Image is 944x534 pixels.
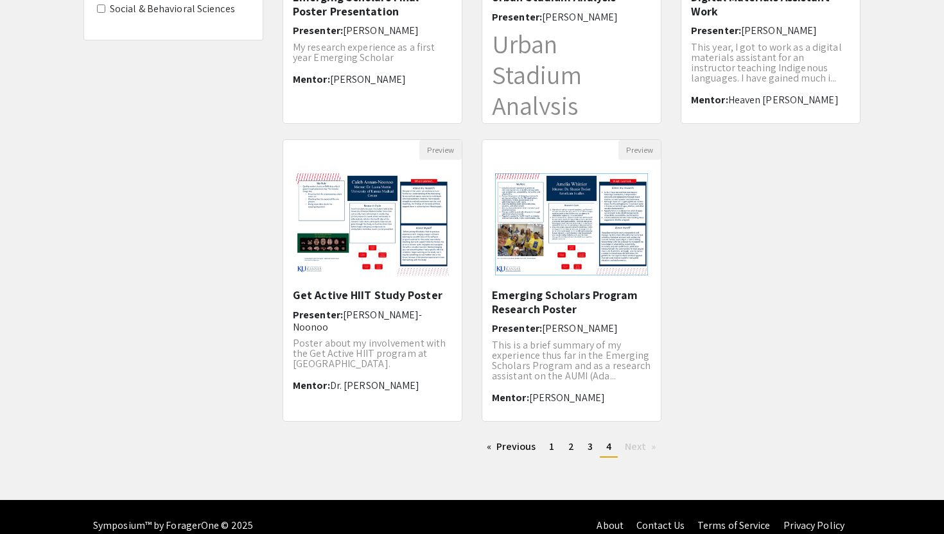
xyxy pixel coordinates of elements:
[283,139,462,422] div: Open Presentation <p>Get Active HIIT Study Poster</p>
[691,24,850,37] h6: Presenter:
[419,140,462,160] button: Preview
[283,160,462,288] img: <p>Get Active HIIT Study Poster</p>
[343,24,419,37] span: [PERSON_NAME]
[549,440,554,453] span: 1
[293,288,452,302] h5: Get Active HIIT Study Poster
[697,519,771,532] a: Terms of Service
[480,437,543,456] a: Previous page
[691,93,728,107] span: Mentor:
[636,519,685,532] a: Contact Us
[482,139,661,422] div: Open Presentation <p>Emerging Scholars Program Research Poster</p>
[492,391,529,404] span: Mentor:
[625,440,646,453] span: Next
[293,379,330,392] span: Mentor:
[542,10,618,24] span: [PERSON_NAME]
[293,338,452,369] p: Poster about my involvement with the Get Active HIIT program at [GEOGRAPHIC_DATA].
[542,322,618,335] span: [PERSON_NAME]
[492,28,651,121] h1: Urban Stadium Analysis
[568,440,574,453] span: 2
[293,308,422,334] span: [PERSON_NAME]-Noonoo
[293,24,452,37] h6: Presenter:
[691,42,850,83] p: This year, I got to work as a digital materials assistant for an instructor teaching Indigenous l...
[741,24,817,37] span: [PERSON_NAME]
[606,440,611,453] span: 4
[293,42,452,63] p: My research experience as a first year Emerging Scholar
[597,519,624,532] a: About
[618,140,661,160] button: Preview
[482,160,661,288] img: <p>Emerging Scholars Program Research Poster</p>
[728,93,839,107] span: Heaven [PERSON_NAME]
[330,379,420,392] span: Dr. [PERSON_NAME]
[588,440,593,453] span: 3
[330,73,406,86] span: [PERSON_NAME]
[492,340,651,381] p: This is a brief summary of my experience thus far in the Emerging Scholars Program and as a resea...
[492,11,651,23] h6: Presenter:
[293,309,452,333] h6: Presenter:
[283,437,861,458] ul: Pagination
[492,322,651,334] h6: Presenter:
[110,1,235,17] label: Social & Behavioral Sciences
[783,519,844,532] a: Privacy Policy
[529,391,605,404] span: [PERSON_NAME]
[492,288,651,316] h5: Emerging Scholars Program Research Poster
[10,476,55,524] iframe: Chat
[293,73,330,86] span: Mentor:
